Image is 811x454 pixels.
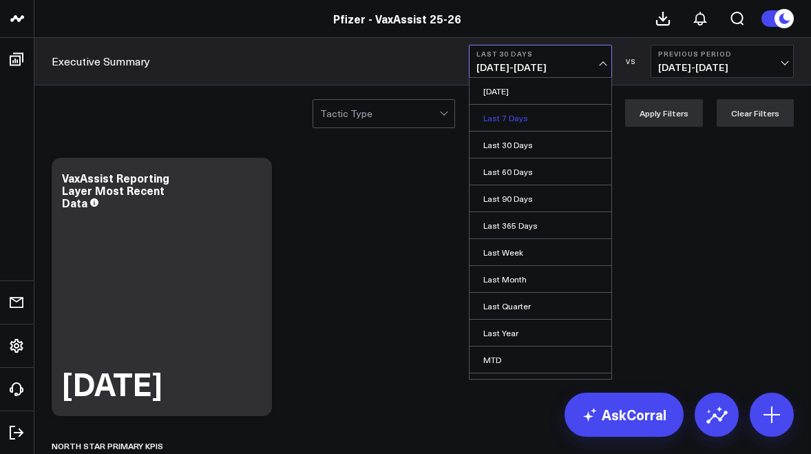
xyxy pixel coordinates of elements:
div: VaxAssist Reporting Layer Most Recent Data [62,170,169,210]
span: [DATE] - [DATE] [476,62,604,73]
a: Last 90 Days [470,185,611,211]
button: Apply Filters [625,99,703,127]
a: Pfizer - VaxAssist 25-26 [333,11,461,26]
a: [DATE] [470,78,611,104]
button: Last 30 Days[DATE]-[DATE] [469,45,612,78]
a: MTD [470,347,611,373]
a: Last 60 Days [470,158,611,185]
a: QTD [470,373,611,400]
a: Last 7 Days [470,105,611,131]
a: Last Week [470,239,611,265]
a: AskCorral [565,393,684,437]
b: Previous Period [658,50,786,58]
div: VS [619,57,644,65]
a: Executive Summary [52,54,150,69]
button: Previous Period[DATE]-[DATE] [651,45,794,78]
a: Last 30 Days [470,132,611,158]
a: Last Year [470,320,611,346]
div: [DATE] [62,368,162,399]
span: [DATE] - [DATE] [658,62,786,73]
a: Last Month [470,266,611,292]
button: Clear Filters [717,99,794,127]
a: Last Quarter [470,293,611,319]
b: Last 30 Days [476,50,604,58]
a: Last 365 Days [470,212,611,238]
